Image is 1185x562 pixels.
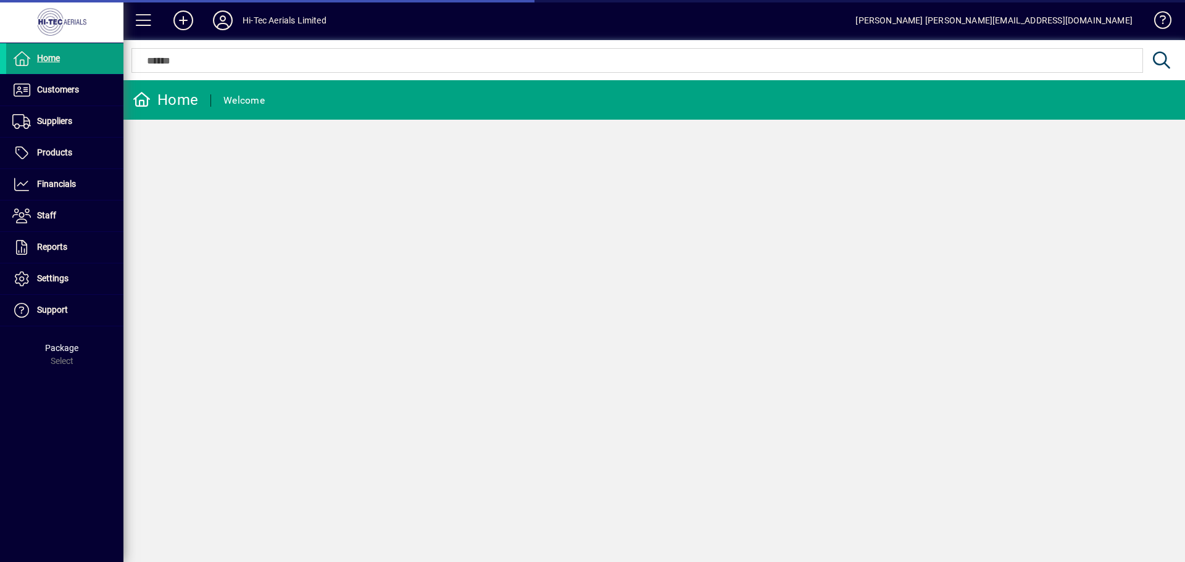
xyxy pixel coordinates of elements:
div: Hi-Tec Aerials Limited [243,10,326,30]
span: Financials [37,179,76,189]
span: Settings [37,273,69,283]
a: Products [6,138,123,168]
span: Suppliers [37,116,72,126]
span: Package [45,343,78,353]
span: Staff [37,210,56,220]
a: Suppliers [6,106,123,137]
span: Products [37,147,72,157]
a: Staff [6,200,123,231]
span: Support [37,305,68,315]
a: Support [6,295,123,326]
button: Profile [203,9,243,31]
a: Customers [6,75,123,105]
span: Home [37,53,60,63]
div: Home [133,90,198,110]
a: Reports [6,232,123,263]
a: Settings [6,263,123,294]
button: Add [164,9,203,31]
div: [PERSON_NAME] [PERSON_NAME][EMAIL_ADDRESS][DOMAIN_NAME] [855,10,1133,30]
a: Financials [6,169,123,200]
a: Knowledge Base [1145,2,1170,43]
span: Reports [37,242,67,252]
span: Customers [37,85,79,94]
div: Welcome [223,91,265,110]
